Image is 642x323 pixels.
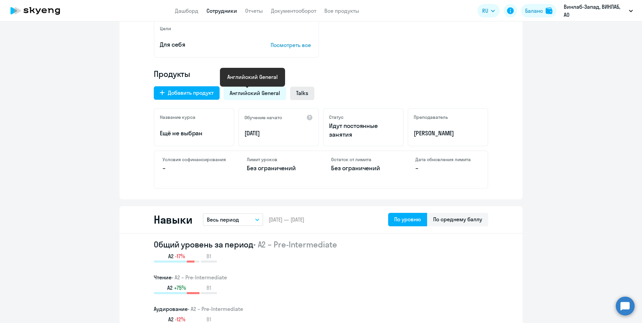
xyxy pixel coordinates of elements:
[174,284,186,291] span: +75%
[247,156,311,163] h4: Лимит уроков
[521,4,556,17] button: Балансbalance
[324,7,359,14] a: Все продукты
[296,89,308,97] span: Talks
[564,3,626,19] p: Винлаб-Запад, ВИНЛАБ, АО
[525,7,543,15] div: Баланс
[415,156,479,163] h4: Дата обновления лимита
[477,4,500,17] button: RU
[415,164,479,173] p: –
[154,68,488,79] h4: Продукты
[207,216,239,224] p: Весь период
[546,7,552,14] img: balance
[154,305,488,313] h3: Аудирование
[163,164,227,173] p: –
[433,215,482,223] div: По среднему баллу
[329,114,343,120] h5: Статус
[172,274,227,281] span: • A2 – Pre-Intermediate
[560,3,636,19] button: Винлаб-Запад, ВИНЛАБ, АО
[154,239,488,250] h2: Общий уровень за период
[207,252,211,260] span: B1
[271,7,316,14] a: Документооборот
[175,316,185,323] span: -12%
[154,86,220,100] button: Добавить продукт
[244,114,282,121] h5: Обучение начато
[482,7,488,15] span: RU
[331,164,395,173] p: Без ограничений
[163,156,227,163] h4: Условия софинансирования
[394,215,421,223] div: По уровню
[175,252,185,260] span: -17%
[207,7,237,14] a: Сотрудники
[247,164,311,173] p: Без ограничений
[414,114,448,120] h5: Преподаватель
[154,273,488,281] h3: Чтение
[175,7,198,14] a: Дашборд
[154,213,192,226] h2: Навыки
[160,40,250,49] p: Для себя
[331,156,395,163] h4: Остаток от лимита
[271,41,313,49] p: Посмотреть все
[245,7,263,14] a: Отчеты
[227,73,278,81] div: Английский General
[329,122,398,139] p: Идут постоянные занятия
[160,129,228,138] p: Ещё не выбран
[168,89,214,97] div: Добавить продукт
[414,129,482,138] p: [PERSON_NAME]
[203,213,263,226] button: Весь период
[160,114,195,120] h5: Название курса
[253,239,337,249] span: • A2 – Pre-Intermediate
[207,284,211,291] span: B1
[244,129,313,138] p: [DATE]
[207,316,211,323] span: B1
[168,252,174,260] span: A2
[168,316,174,323] span: A2
[160,26,171,32] h5: Цели
[167,284,173,291] span: A2
[269,216,304,223] span: [DATE] — [DATE]
[230,89,280,97] span: Английский General
[188,306,243,312] span: • A2 – Pre-Intermediate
